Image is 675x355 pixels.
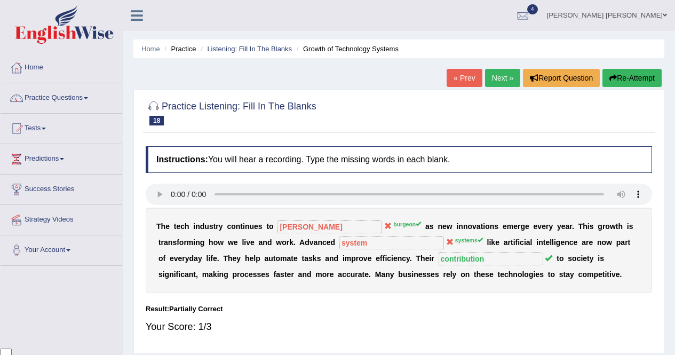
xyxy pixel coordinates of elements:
[315,270,322,279] b: m
[600,254,604,263] b: s
[178,254,182,263] b: e
[527,4,538,14] span: 4
[246,238,250,247] b: v
[351,270,355,279] b: u
[616,222,618,231] b: t
[566,222,570,231] b: a
[299,238,305,247] b: A
[420,254,425,263] b: h
[602,238,607,247] b: o
[165,222,170,231] b: e
[287,254,291,263] b: a
[339,236,444,249] input: blank
[298,270,303,279] b: a
[582,238,586,247] b: a
[250,238,255,247] b: e
[414,270,418,279] b: n
[158,254,163,263] b: o
[467,222,472,231] b: o
[481,222,483,231] b: t
[537,222,542,231] b: v
[565,238,569,247] b: n
[355,270,358,279] b: r
[224,270,228,279] b: g
[406,254,410,263] b: y
[403,270,408,279] b: u
[245,222,250,231] b: n
[526,238,530,247] b: a
[174,222,177,231] b: t
[430,222,434,231] b: s
[322,238,327,247] b: c
[210,254,213,263] b: f
[253,270,257,279] b: s
[507,222,513,231] b: m
[237,270,240,279] b: r
[568,254,572,263] b: s
[164,238,168,247] b: a
[463,222,468,231] b: n
[387,254,391,263] b: c
[207,45,292,53] a: Listening: Fill In The Blanks
[265,254,269,263] b: a
[158,270,163,279] b: s
[182,254,185,263] b: r
[342,270,346,279] b: c
[485,69,520,87] a: Next »
[569,238,574,247] b: c
[146,146,652,173] h4: You will hear a recording. Type the missing words in each blank.
[189,254,194,263] b: d
[176,270,179,279] b: f
[187,238,193,247] b: m
[407,270,411,279] b: s
[504,238,508,247] b: a
[233,254,237,263] b: e
[511,238,513,247] b: t
[169,270,174,279] b: n
[368,254,372,263] b: e
[302,270,307,279] b: n
[556,238,561,247] b: g
[572,222,574,231] b: .
[1,205,122,232] a: Strategy Videos
[546,222,549,231] b: r
[267,238,272,247] b: d
[216,222,218,231] b: r
[577,254,581,263] b: c
[294,44,399,54] li: Growth of Technology Systems
[243,222,245,231] b: i
[586,238,589,247] b: r
[542,222,546,231] b: e
[549,222,553,231] b: y
[213,254,217,263] b: e
[195,238,200,247] b: n
[193,222,195,231] b: i
[274,270,276,279] b: f
[543,238,546,247] b: t
[209,238,213,247] b: h
[597,238,602,247] b: n
[293,254,298,263] b: e
[276,270,280,279] b: a
[174,254,178,263] b: v
[362,270,365,279] b: t
[217,254,219,263] b: .
[628,238,631,247] b: t
[572,254,577,263] b: o
[1,114,122,140] a: Tests
[185,254,189,263] b: y
[455,237,483,243] sup: systems
[304,254,308,263] b: a
[193,238,195,247] b: i
[375,270,382,279] b: M
[161,222,166,231] b: h
[369,270,371,279] b: .
[391,254,393,263] b: i
[343,254,345,263] b: i
[425,254,430,263] b: e
[458,222,463,231] b: n
[491,238,495,247] b: k
[598,254,600,263] b: i
[494,222,498,231] b: s
[629,222,633,231] b: s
